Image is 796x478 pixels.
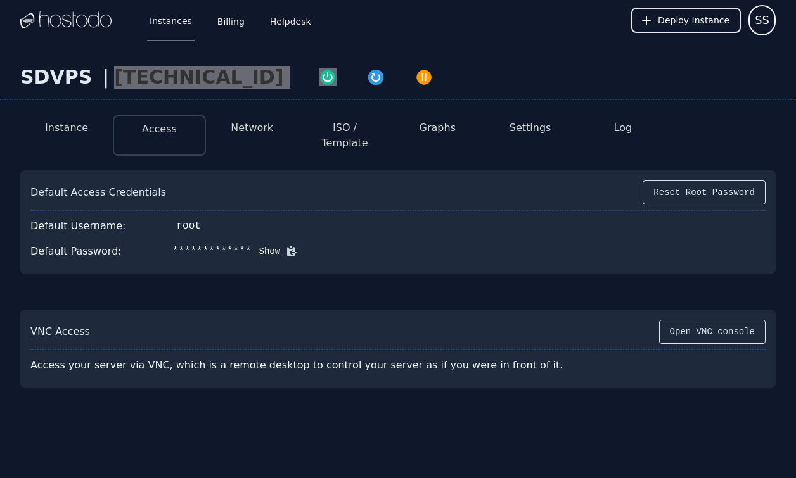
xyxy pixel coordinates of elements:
[643,180,766,204] button: Reset Root Password
[400,66,448,86] button: Power Off
[45,120,88,135] button: Instance
[319,68,337,86] img: Power On
[658,14,729,27] span: Deploy Instance
[142,122,177,137] button: Access
[420,120,456,135] button: Graphs
[114,66,283,89] div: [TECHNICAL_ID]
[748,5,776,35] button: User menu
[20,66,97,89] div: SDVPS
[30,324,90,339] div: VNC Access
[415,68,433,86] img: Power Off
[659,320,766,344] button: Open VNC console
[177,218,201,234] div: root
[30,353,598,378] div: Access your server via VNC, which is a remote desktop to control your server as if you were in fr...
[20,11,112,30] img: Logo
[755,11,769,29] span: SS
[510,120,551,135] button: Settings
[231,120,273,135] button: Network
[304,66,352,86] button: Power On
[367,68,385,86] img: Restart
[30,185,166,200] div: Default Access Credentials
[309,120,381,151] button: ISO / Template
[614,120,632,135] button: Log
[631,8,741,33] button: Deploy Instance
[97,66,114,89] div: |
[252,245,281,258] button: Show
[30,244,122,259] div: Default Password:
[352,66,400,86] button: Restart
[30,218,126,234] div: Default Username:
